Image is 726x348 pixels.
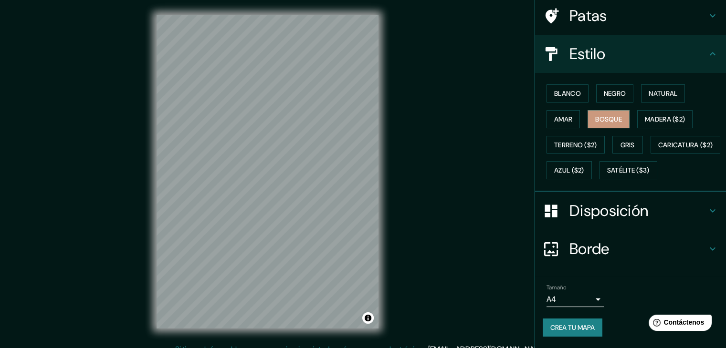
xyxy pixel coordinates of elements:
font: Crea tu mapa [550,323,595,332]
canvas: Mapa [157,15,379,328]
iframe: Lanzador de widgets de ayuda [641,311,715,338]
font: Bosque [595,115,622,123]
font: Satélite ($3) [607,166,650,175]
font: Disposición [569,201,648,221]
button: Terreno ($2) [547,136,605,154]
button: Caricatura ($2) [651,136,721,154]
font: Natural [649,89,677,98]
font: A4 [547,294,556,304]
div: Borde [535,230,726,268]
button: Gris [612,136,643,154]
button: Natural [641,84,685,102]
button: Activar o desactivar atribución [362,312,374,324]
div: A4 [547,292,604,307]
button: Azul ($2) [547,161,592,179]
font: Azul ($2) [554,166,584,175]
button: Crea tu mapa [543,318,602,337]
font: Borde [569,239,610,259]
font: Terreno ($2) [554,141,597,149]
font: Negro [604,89,626,98]
button: Amar [547,110,580,128]
font: Tamaño [547,284,566,291]
div: Estilo [535,35,726,73]
font: Madera ($2) [645,115,685,123]
button: Satélite ($3) [600,161,657,179]
font: Amar [554,115,572,123]
font: Blanco [554,89,581,98]
font: Estilo [569,44,605,64]
font: Caricatura ($2) [658,141,713,149]
font: Gris [621,141,635,149]
div: Disposición [535,192,726,230]
font: Patas [569,6,607,26]
button: Negro [596,84,634,102]
button: Blanco [547,84,589,102]
button: Madera ($2) [637,110,693,128]
button: Bosque [588,110,630,128]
